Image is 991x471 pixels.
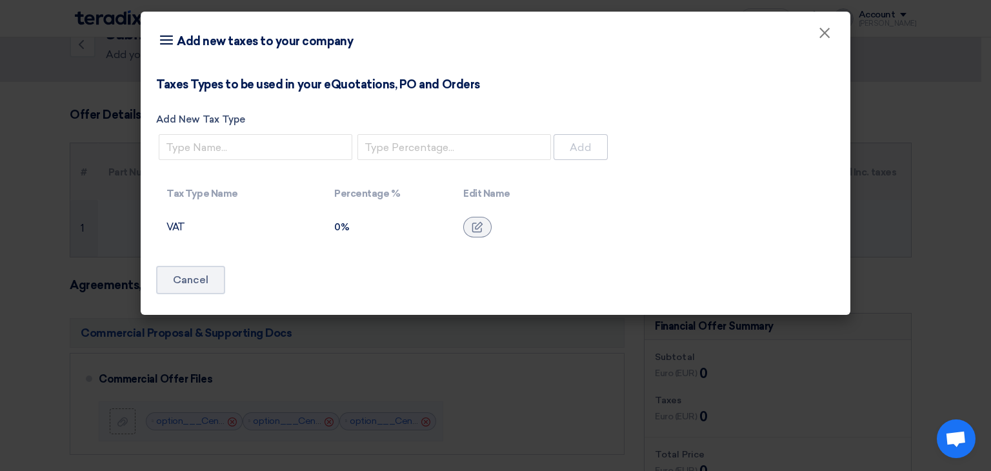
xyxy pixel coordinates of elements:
font: VAT [166,221,185,233]
font: × [818,23,831,49]
font: Cancel [173,274,208,286]
a: Open chat [937,419,976,458]
button: Add [554,134,608,160]
button: Cancel [156,266,225,294]
font: Add new taxes to your company [177,34,353,48]
button: Close [808,21,841,46]
input: Type Name... [159,134,352,160]
font: Edit Name [463,188,510,199]
font: 0% [334,221,349,233]
input: Type Percentage... [357,134,551,160]
font: Percentage % [334,188,400,199]
font: Add [570,141,592,154]
font: Add New Tax Type [156,114,245,125]
font: Taxes Types to be used in your eQuotations, PO and Orders [156,77,480,92]
font: Tax Type Name [166,188,238,199]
